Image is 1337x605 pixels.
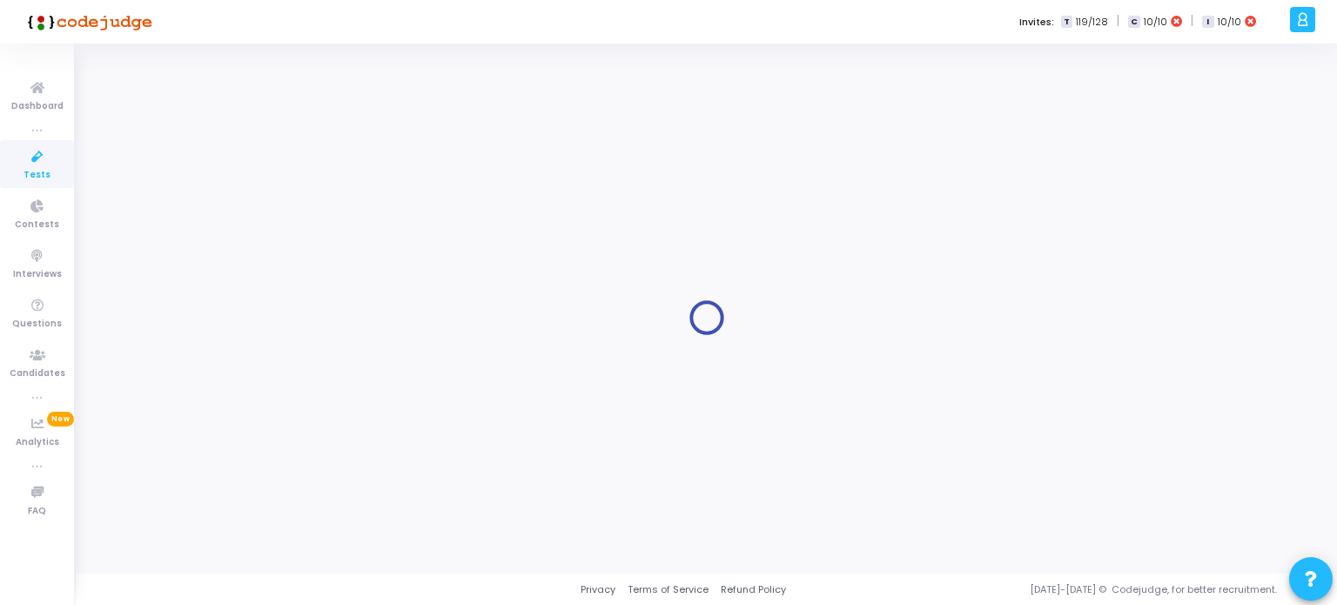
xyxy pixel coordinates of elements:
div: [DATE]-[DATE] © Codejudge, for better recruitment. [786,582,1315,597]
span: | [1117,12,1119,30]
img: logo [22,4,152,39]
span: 10/10 [1218,15,1241,30]
span: Candidates [10,366,65,381]
span: Tests [24,168,50,183]
span: 10/10 [1144,15,1167,30]
span: C [1128,16,1139,29]
span: I [1202,16,1213,29]
span: FAQ [28,504,46,519]
span: T [1061,16,1072,29]
span: Dashboard [11,99,64,114]
span: | [1191,12,1193,30]
span: New [47,412,74,427]
span: Analytics [16,435,59,450]
label: Invites: [1019,15,1054,30]
a: Refund Policy [721,582,786,597]
span: Questions [12,317,62,332]
a: Terms of Service [628,582,709,597]
span: Interviews [13,267,62,282]
span: Contests [15,218,59,232]
span: 119/128 [1076,15,1108,30]
a: Privacy [581,582,615,597]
